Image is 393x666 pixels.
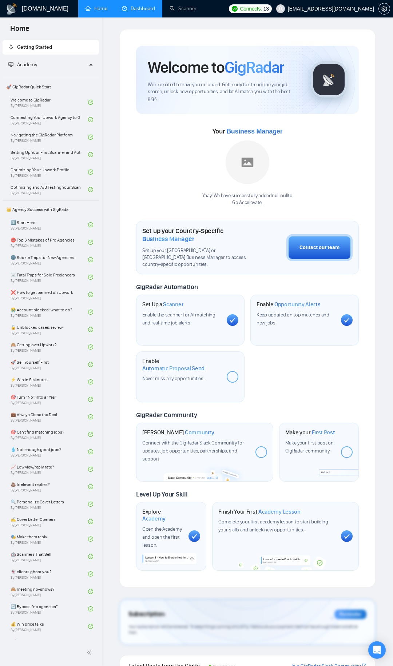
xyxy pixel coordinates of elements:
img: slackcommunity-bg.png [164,462,246,481]
a: 🚀 Nail Your Upwork Profile [11,636,88,652]
span: fund-projection-screen [8,62,13,67]
span: check-circle [88,606,93,611]
span: check-circle [88,117,93,122]
span: rocket [8,44,13,49]
h1: Explore [142,508,183,522]
span: Academy Lesson [258,508,301,515]
span: check-circle [88,275,93,280]
span: check-circle [88,467,93,472]
a: ☠️ Fatal Traps for Solo FreelancersBy[PERSON_NAME] [11,269,88,285]
p: Go Accelovate . [202,199,292,206]
span: check-circle [88,432,93,437]
img: placeholder.png [226,140,269,184]
h1: [PERSON_NAME] [142,429,214,436]
h1: Make your [285,429,335,436]
button: setting [378,3,390,15]
a: 💰 Win price talksBy[PERSON_NAME] [11,618,88,634]
a: ⚡ Win in 5 MinutesBy[PERSON_NAME] [11,374,88,390]
a: 💼 Always Close the DealBy[PERSON_NAME] [11,409,88,425]
h1: Set Up a [142,301,183,308]
span: Complete your first academy lesson to start building your skills and unlock new opportunities. [218,519,328,533]
h1: Enable [257,301,321,308]
div: Reminder [334,610,366,619]
span: Academy [17,61,37,68]
a: Optimizing and A/B Testing Your Scanner for Better ResultsBy[PERSON_NAME] [11,182,88,198]
span: check-circle [88,502,93,507]
span: check-circle [88,397,93,402]
a: ❌ How to get banned on UpworkBy[PERSON_NAME] [11,287,88,303]
a: 😭 Account blocked: what to do?By[PERSON_NAME] [11,304,88,320]
span: Opportunity Alerts [274,301,321,308]
span: Academy [8,61,37,68]
a: setting [378,6,390,12]
span: check-circle [88,519,93,524]
span: Subscription [128,608,164,621]
img: academy-bg.png [234,555,336,571]
a: 🌚 Rookie Traps for New AgenciesBy[PERSON_NAME] [11,252,88,268]
h1: Set up your Country-Specific [142,227,250,243]
span: user [278,6,283,11]
span: Never miss any opportunities. [142,375,204,382]
span: Scanner [163,301,183,308]
span: check-circle [88,327,93,332]
span: GigRadar Community [136,411,197,419]
a: homeHome [86,5,107,12]
a: 🎯 Turn “No” into a “Yes”By[PERSON_NAME] [11,391,88,407]
span: Community [185,429,214,436]
span: check-circle [88,152,93,157]
span: check-circle [88,292,93,297]
span: Set up your [GEOGRAPHIC_DATA] or [GEOGRAPHIC_DATA] Business Manager to access country-specific op... [142,247,250,268]
h1: Welcome to [148,57,284,77]
span: Home [4,23,35,39]
a: 💧 Not enough good jobs?By[PERSON_NAME] [11,444,88,460]
img: upwork-logo.png [232,6,238,12]
a: 🚀 Sell Yourself FirstBy[PERSON_NAME] [11,356,88,372]
a: 1️⃣ Start HereBy[PERSON_NAME] [11,217,88,233]
span: check-circle [88,344,93,350]
a: 🎯 Can't find matching jobs?By[PERSON_NAME] [11,426,88,442]
span: Academy [142,515,166,522]
img: gigradar-logo.png [311,61,347,98]
a: 🤖 Scanners That SellBy[PERSON_NAME] [11,549,88,565]
span: Connect with the GigRadar Slack Community for updates, job opportunities, partnerships, and support. [142,440,244,462]
span: GigRadar Automation [136,283,198,291]
span: check-circle [88,362,93,367]
a: 🎭 Make them replyBy[PERSON_NAME] [11,531,88,547]
img: firstpost-bg.png [319,469,358,475]
a: Setting Up Your First Scanner and Auto-BidderBy[PERSON_NAME] [11,147,88,163]
span: check-circle [88,310,93,315]
span: check-circle [88,571,93,577]
li: Getting Started [3,40,99,55]
span: Enable the scanner for AI matching and real-time job alerts. [142,312,215,326]
span: Level Up Your Skill [136,490,187,498]
a: 📈 Low view/reply rate?By[PERSON_NAME] [11,461,88,477]
span: 13 [263,5,269,13]
span: check-circle [88,589,93,594]
span: Connects: [240,5,262,13]
div: Contact our team [299,244,340,252]
a: 🙈 Getting over Upwork?By[PERSON_NAME] [11,339,88,355]
span: check-circle [88,624,93,629]
span: double-left [87,649,94,656]
a: 🙈 meeting no-shows?By[PERSON_NAME] [11,583,88,599]
a: dashboardDashboard [122,5,155,12]
a: 🔍 Personalize Cover LettersBy[PERSON_NAME] [11,496,88,512]
a: Navigating the GigRadar PlatformBy[PERSON_NAME] [11,129,88,145]
a: ⛔ Top 3 Mistakes of Pro AgenciesBy[PERSON_NAME] [11,234,88,250]
a: Optimizing Your Upwork ProfileBy[PERSON_NAME] [11,164,88,180]
span: Getting Started [17,44,52,50]
span: check-circle [88,240,93,245]
span: check-circle [88,100,93,105]
div: Open Intercom Messenger [368,641,386,659]
a: Connecting Your Upwork Agency to GigRadarBy[PERSON_NAME] [11,112,88,128]
span: Open the Academy and open the first lesson. [142,526,182,548]
a: 💩 Irrelevant replies?By[PERSON_NAME] [11,479,88,495]
span: First Post [312,429,335,436]
span: 🚀 GigRadar Quick Start [3,80,98,94]
span: check-circle [88,257,93,262]
h1: Enable [142,358,221,372]
span: check-circle [88,449,93,454]
span: check-circle [88,170,93,175]
span: check-circle [88,222,93,227]
span: check-circle [88,379,93,384]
